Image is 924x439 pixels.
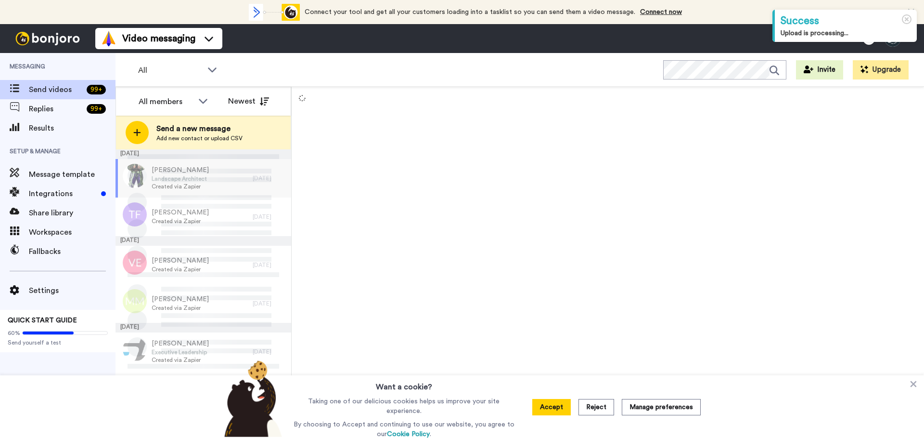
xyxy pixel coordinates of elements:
[152,304,209,312] span: Created via Zapier
[152,348,209,356] span: Executive Leadership
[123,289,147,313] img: mm.png
[781,13,911,28] div: Success
[123,337,147,361] img: 67475237-4656-40ef-8065-410d88dc69d5.png
[152,294,209,304] span: [PERSON_NAME]
[253,213,286,221] div: [DATE]
[152,266,209,273] span: Created via Zapier
[253,300,286,307] div: [DATE]
[253,348,286,356] div: [DATE]
[152,208,209,217] span: [PERSON_NAME]
[247,4,300,21] div: animation
[152,256,209,266] span: [PERSON_NAME]
[29,226,115,238] span: Workspaces
[152,339,209,348] span: [PERSON_NAME]
[29,188,97,200] span: Integrations
[115,149,291,159] div: [DATE]
[29,246,115,257] span: Fallbacks
[152,217,209,225] span: Created via Zapier
[305,9,635,15] span: Connect your tool and get all your customers loading into a tasklist so you can send them a video...
[87,104,106,114] div: 99 +
[640,9,682,15] a: Connect now
[622,399,701,415] button: Manage preferences
[216,360,287,437] img: bear-with-cookie.png
[115,323,291,333] div: [DATE]
[101,31,116,46] img: vm-color.svg
[152,356,209,364] span: Created via Zapier
[781,28,911,38] div: Upload is processing...
[138,65,203,76] span: All
[853,60,909,80] button: Upgrade
[253,261,286,269] div: [DATE]
[376,375,432,393] h3: Want a cookie?
[29,207,115,219] span: Share library
[123,164,147,188] img: b9182005-032a-42c5-b7ab-73971187c0f1.jpg
[29,84,83,95] span: Send videos
[152,183,209,190] span: Created via Zapier
[387,431,430,438] a: Cookie Policy
[156,123,243,134] span: Send a new message
[139,96,193,107] div: All members
[29,103,83,115] span: Replies
[123,251,147,275] img: ve.png
[156,134,243,142] span: Add new contact or upload CSV
[12,32,84,45] img: bj-logo-header-white.svg
[291,420,517,439] p: By choosing to Accept and continuing to use our website, you agree to our .
[115,236,291,246] div: [DATE]
[221,92,276,111] button: Newest
[796,60,843,80] button: Invite
[29,285,115,296] span: Settings
[29,122,115,134] span: Results
[122,32,195,45] span: Video messaging
[152,165,209,175] span: [PERSON_NAME]
[578,399,614,415] button: Reject
[8,317,77,324] span: QUICK START GUIDE
[532,399,571,415] button: Accept
[8,339,108,346] span: Send yourself a test
[123,202,147,226] img: tf.png
[8,329,20,337] span: 60%
[291,397,517,416] p: Taking one of our delicious cookies helps us improve your site experience.
[87,85,106,94] div: 99 +
[152,175,209,183] span: Landscape Architect
[253,174,286,182] div: [DATE]
[29,169,115,180] span: Message template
